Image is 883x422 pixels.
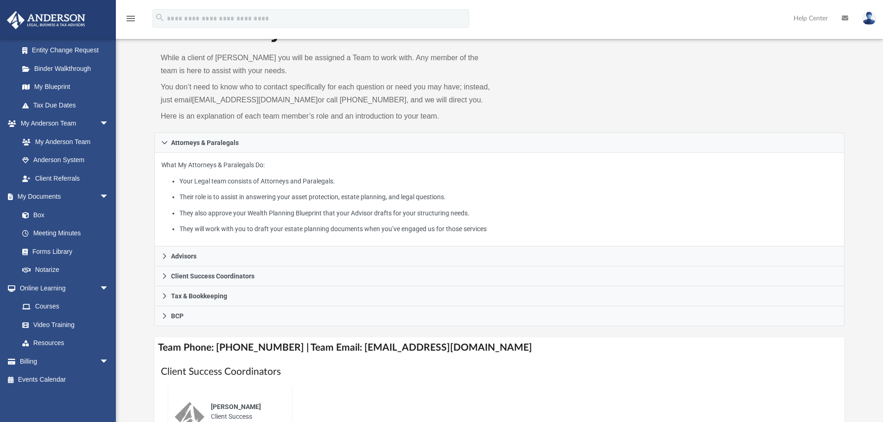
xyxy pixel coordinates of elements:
a: Client Success Coordinators [154,266,845,286]
span: Attorneys & Paralegals [171,139,239,146]
a: Billingarrow_drop_down [6,352,123,371]
a: Client Referrals [13,169,118,188]
p: While a client of [PERSON_NAME] you will be assigned a Team to work with. Any member of the team ... [161,51,493,77]
a: My Documentsarrow_drop_down [6,188,118,206]
img: User Pic [862,12,876,25]
a: Forms Library [13,242,114,261]
a: Courses [13,297,118,316]
a: My Anderson Teamarrow_drop_down [6,114,118,133]
a: Tax & Bookkeeping [154,286,845,306]
span: Tax & Bookkeeping [171,293,227,299]
i: search [155,13,165,23]
li: They will work with you to draft your estate planning documents when you’ve engaged us for those ... [179,223,838,235]
a: Meeting Minutes [13,224,118,243]
a: Tax Due Dates [13,96,123,114]
a: Notarize [13,261,118,279]
div: Attorneys & Paralegals [154,153,845,247]
span: arrow_drop_down [100,279,118,298]
a: Online Learningarrow_drop_down [6,279,118,297]
a: [EMAIL_ADDRESS][DOMAIN_NAME] [192,96,318,104]
span: Client Success Coordinators [171,273,254,279]
a: Binder Walkthrough [13,59,123,78]
a: Resources [13,334,118,353]
p: You don’t need to know who to contact specifically for each question or need you may have; instea... [161,81,493,107]
a: Box [13,206,114,224]
a: Entity Change Request [13,41,123,60]
a: Video Training [13,315,114,334]
span: [PERSON_NAME] [211,403,261,410]
li: Their role is to assist in answering your asset protection, estate planning, and legal questions. [179,191,838,203]
a: Advisors [154,246,845,266]
img: Anderson Advisors Platinum Portal [4,11,88,29]
a: My Anderson Team [13,132,114,151]
li: Your Legal team consists of Attorneys and Paralegals. [179,176,838,187]
li: They also approve your Wealth Planning Blueprint that your Advisor drafts for your structuring ne... [179,208,838,219]
a: BCP [154,306,845,326]
span: arrow_drop_down [100,114,118,133]
a: menu [125,18,136,24]
span: BCP [171,313,184,319]
span: Advisors [171,253,197,259]
span: arrow_drop_down [100,188,118,207]
a: Attorneys & Paralegals [154,132,845,153]
p: What My Attorneys & Paralegals Do: [161,159,838,235]
h1: Client Success Coordinators [161,365,839,378]
p: Here is an explanation of each team member’s role and an introduction to your team. [161,110,493,123]
h4: Team Phone: [PHONE_NUMBER] | Team Email: [EMAIL_ADDRESS][DOMAIN_NAME] [154,337,845,358]
a: My Blueprint [13,78,118,96]
a: Events Calendar [6,371,123,389]
a: Anderson System [13,151,118,170]
i: menu [125,13,136,24]
span: arrow_drop_down [100,352,118,371]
